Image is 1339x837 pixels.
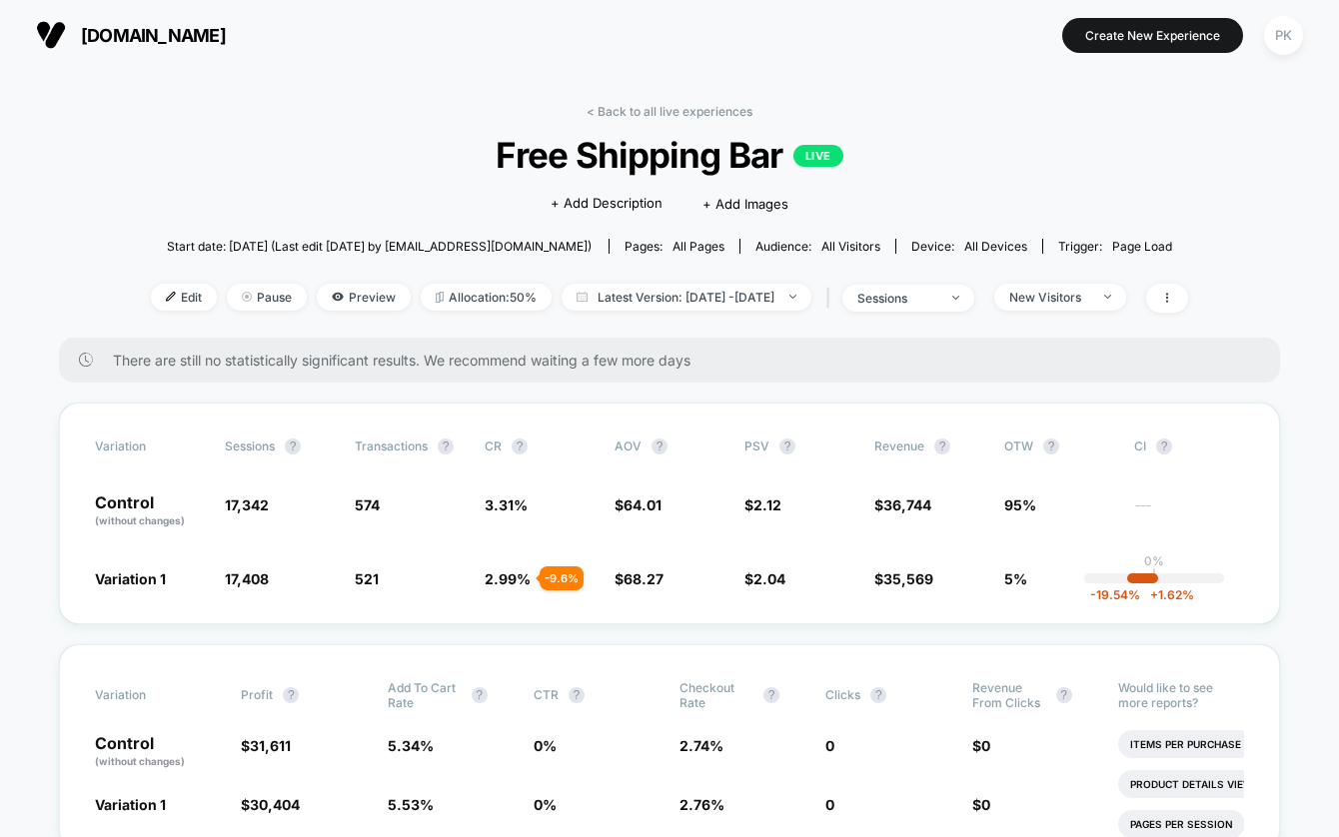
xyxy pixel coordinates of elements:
span: 31,611 [250,737,291,754]
img: calendar [577,292,588,302]
span: Edit [151,284,217,311]
p: 0% [1144,553,1164,568]
span: all devices [964,239,1027,254]
img: edit [166,292,176,302]
p: Would like to see more reports? [1118,680,1244,710]
span: Preview [317,284,411,311]
img: Visually logo [36,20,66,50]
span: Allocation: 50% [421,284,552,311]
span: OTW [1004,438,1114,454]
span: 17,342 [225,496,269,513]
p: Control [95,494,205,528]
span: 0 [981,737,990,754]
img: end [789,295,796,299]
button: ? [934,438,950,454]
span: PSV [744,438,769,453]
p: Control [95,735,221,769]
span: Add To Cart Rate [388,680,462,710]
li: Items Per Purchase [1118,730,1253,758]
span: All Visitors [821,239,880,254]
span: + Add Images [702,196,788,212]
span: 36,744 [883,496,931,513]
span: Pause [227,284,307,311]
button: ? [763,687,779,703]
a: < Back to all live experiences [587,104,752,119]
span: 2.04 [753,570,785,587]
span: 3.31 % [485,496,528,513]
span: Free Shipping Bar [203,134,1136,176]
span: --- [1134,499,1244,528]
span: 521 [355,570,379,587]
span: 0 % [534,737,557,754]
img: rebalance [436,292,444,303]
span: $ [744,496,781,513]
img: end [1104,295,1111,299]
button: ? [283,687,299,703]
img: end [952,296,959,300]
button: ? [870,687,886,703]
span: $ [874,496,931,513]
span: AOV [615,438,642,453]
span: 0 [981,796,990,813]
span: $ [744,570,785,587]
span: CTR [534,687,559,702]
span: Variation [95,680,205,710]
span: $ [241,737,291,754]
span: Page Load [1112,239,1172,254]
span: + [1150,587,1158,602]
button: Create New Experience [1062,18,1243,53]
span: 68.27 [624,570,664,587]
div: Pages: [625,239,724,254]
span: 30,404 [250,796,300,813]
p: LIVE [793,145,843,167]
span: 64.01 [624,496,662,513]
span: 2.99 % [485,570,531,587]
button: ? [569,687,585,703]
span: $ [972,796,990,813]
button: ? [779,438,795,454]
div: Trigger: [1058,239,1172,254]
span: 5.34 % [388,737,434,754]
span: (without changes) [95,514,185,526]
span: (without changes) [95,755,185,767]
span: Sessions [225,438,275,453]
span: Device: [895,239,1042,254]
button: ? [652,438,668,454]
span: 2.76 % [679,796,724,813]
div: New Visitors [1009,290,1089,305]
button: PK [1258,15,1309,56]
span: 35,569 [883,570,933,587]
span: 574 [355,496,380,513]
div: - 9.6 % [540,566,584,590]
p: | [1152,568,1156,583]
button: ? [1043,438,1059,454]
span: 95% [1004,496,1036,513]
button: ? [1156,438,1172,454]
span: 5% [1004,570,1027,587]
span: Profit [241,687,273,702]
button: ? [1056,687,1072,703]
button: [DOMAIN_NAME] [30,19,232,51]
div: Audience: [755,239,880,254]
span: $ [615,570,664,587]
span: Revenue [874,438,924,453]
button: ? [472,687,488,703]
span: $ [972,737,990,754]
button: ? [512,438,528,454]
span: Variation [95,438,205,454]
span: 2.74 % [679,737,723,754]
button: ? [285,438,301,454]
span: CI [1134,438,1244,454]
span: [DOMAIN_NAME] [81,25,226,46]
span: all pages [672,239,724,254]
span: 5.53 % [388,796,434,813]
span: 2.12 [753,496,781,513]
span: Checkout Rate [679,680,753,710]
span: Clicks [825,687,860,702]
span: 0 [825,737,834,754]
span: 17,408 [225,570,269,587]
span: Revenue From Clicks [972,680,1046,710]
span: There are still no statistically significant results. We recommend waiting a few more days [113,352,1240,369]
img: end [242,292,252,302]
span: $ [874,570,933,587]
